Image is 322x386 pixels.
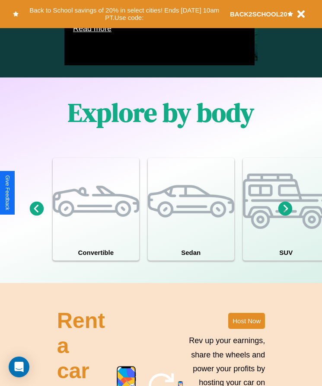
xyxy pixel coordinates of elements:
[4,175,10,210] div: Give Feedback
[68,95,254,130] h1: Explore by body
[19,4,230,24] button: Back to School savings of 20% in select cities! Ends [DATE] 10am PT.Use code:
[148,244,234,261] h4: Sedan
[9,357,29,377] div: Open Intercom Messenger
[228,313,265,329] button: Host Now
[53,244,139,261] h4: Convertible
[230,10,287,18] b: BACK2SCHOOL20
[57,308,107,383] h2: Rent a car
[73,22,246,35] p: Read more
